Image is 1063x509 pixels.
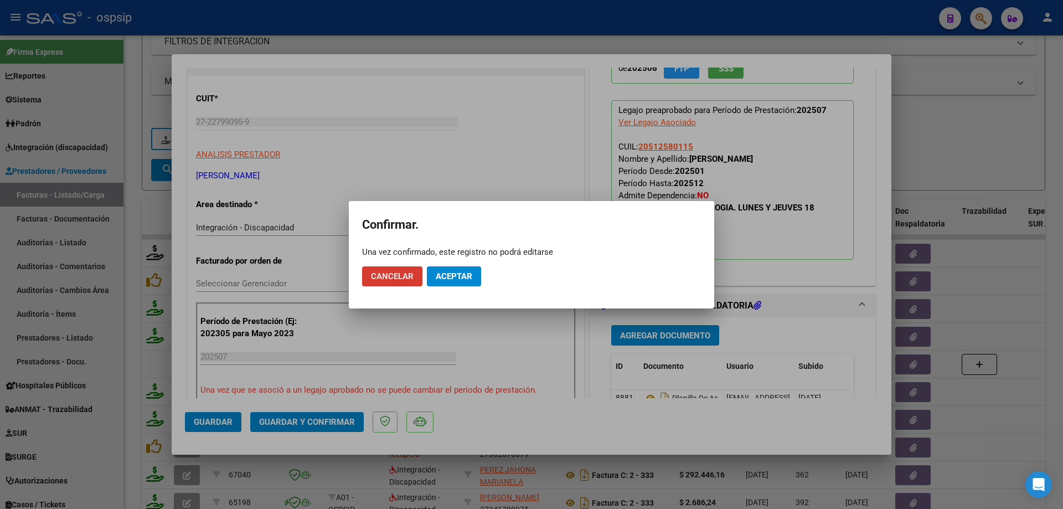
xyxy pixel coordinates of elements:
[362,246,701,258] div: Una vez confirmado, este registro no podrá editarse
[436,271,472,281] span: Aceptar
[362,266,422,286] button: Cancelar
[427,266,481,286] button: Aceptar
[371,271,414,281] span: Cancelar
[362,214,701,235] h2: Confirmar.
[1025,471,1052,498] div: Open Intercom Messenger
